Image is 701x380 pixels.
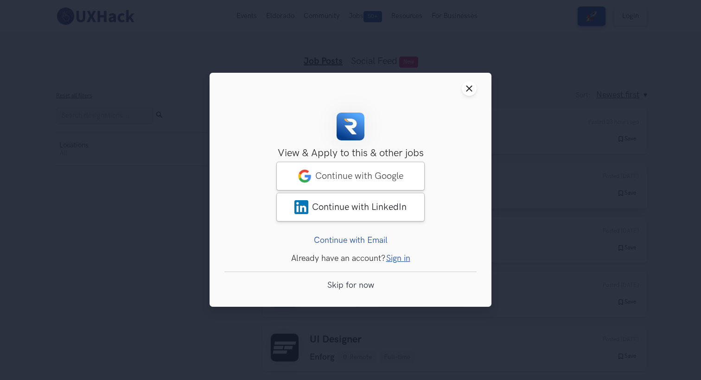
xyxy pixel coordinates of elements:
[312,202,407,213] span: Continue with LinkedIn
[276,162,425,191] a: googleContinue with Google
[298,170,312,184] img: google
[224,147,477,159] h3: View & Apply to this & other jobs
[386,254,410,264] a: Sign in
[276,193,425,222] a: LinkedInContinue with LinkedIn
[294,201,308,215] img: LinkedIn
[314,236,388,246] a: Continue with Email
[291,254,385,264] span: Already have an account?
[315,171,403,182] span: Continue with Google
[327,281,374,291] a: Skip for now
